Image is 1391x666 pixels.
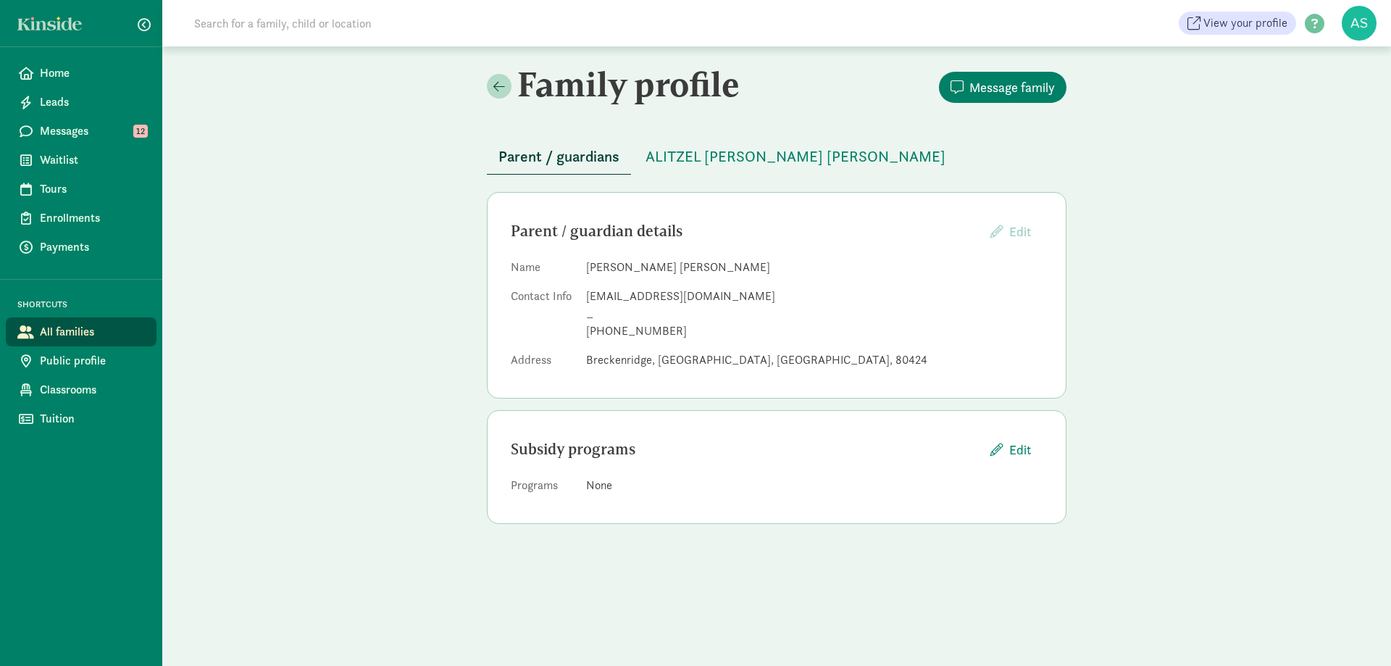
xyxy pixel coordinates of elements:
[40,381,145,399] span: Classrooms
[511,259,575,282] dt: Name
[185,9,592,38] input: Search for a family, child or location
[586,305,1043,322] div: _
[634,149,957,165] a: ALITZEL [PERSON_NAME] [PERSON_NAME]
[6,59,156,88] a: Home
[511,220,979,243] div: Parent / guardian details
[979,434,1043,465] button: Edit
[586,288,1043,305] div: [EMAIL_ADDRESS][DOMAIN_NAME]
[6,204,156,233] a: Enrollments
[939,72,1066,103] button: Message family
[511,477,575,500] dt: Programs
[40,151,145,169] span: Waitlist
[634,139,957,174] button: ALITZEL [PERSON_NAME] [PERSON_NAME]
[586,351,1043,369] dd: Breckenridge, [GEOGRAPHIC_DATA], [GEOGRAPHIC_DATA], 80424
[487,149,631,165] a: Parent / guardians
[6,175,156,204] a: Tours
[487,139,631,175] button: Parent / guardians
[6,404,156,433] a: Tuition
[1179,12,1296,35] a: View your profile
[511,438,979,461] div: Subsidy programs
[6,375,156,404] a: Classrooms
[6,317,156,346] a: All families
[586,259,1043,276] dd: [PERSON_NAME] [PERSON_NAME]
[1009,223,1031,240] span: Edit
[40,352,145,370] span: Public profile
[6,146,156,175] a: Waitlist
[40,93,145,111] span: Leads
[487,64,774,104] h2: Family profile
[40,180,145,198] span: Tours
[979,216,1043,247] button: Edit
[40,410,145,428] span: Tuition
[511,288,575,346] dt: Contact Info
[6,346,156,375] a: Public profile
[586,477,1043,494] div: None
[586,322,1043,340] div: [PHONE_NUMBER]
[40,64,145,82] span: Home
[969,78,1055,97] span: Message family
[133,125,148,138] span: 12
[6,88,156,117] a: Leads
[511,351,575,375] dt: Address
[498,145,619,168] span: Parent / guardians
[1319,596,1391,666] iframe: Chat Widget
[646,145,945,168] span: ALITZEL [PERSON_NAME] [PERSON_NAME]
[40,122,145,140] span: Messages
[1009,440,1031,459] span: Edit
[40,238,145,256] span: Payments
[40,323,145,341] span: All families
[40,209,145,227] span: Enrollments
[6,117,156,146] a: Messages 12
[6,233,156,262] a: Payments
[1203,14,1287,32] span: View your profile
